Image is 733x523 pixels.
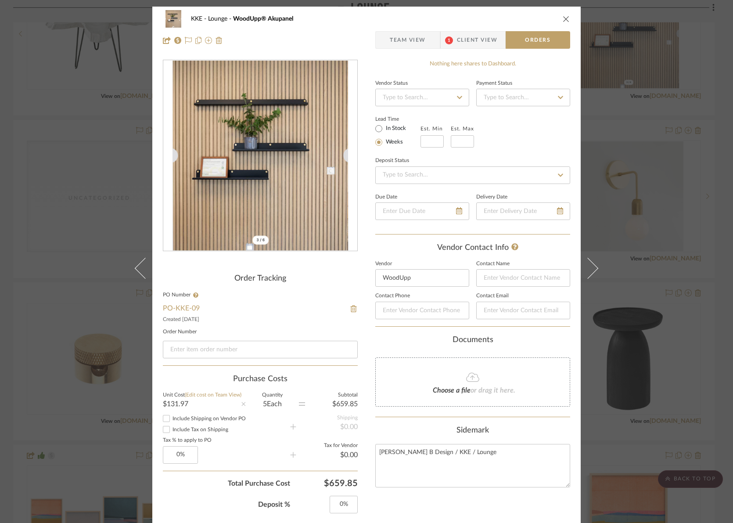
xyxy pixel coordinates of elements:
[476,294,570,298] label: Contact Email
[476,302,570,319] input: Enter Vendor Contact Email
[185,392,241,397] span: (Edit cost on Team View)
[163,341,358,358] input: Enter item order number
[172,416,246,421] span: Include Shipping on Vendor PO
[390,31,426,49] span: Team View
[375,269,469,287] input: Enter Vendor
[515,31,560,49] span: Orders
[457,31,497,49] span: Client View
[208,16,233,22] span: Lounge
[191,16,208,22] span: KKE
[163,499,290,510] span: Deposit %
[375,166,570,184] input: Type to Search…
[246,400,299,408] div: 5 Each
[476,81,512,86] div: Payment Status
[172,61,348,251] img: 5d61199a-20da-481c-aab5-1aa893ed9a6c_436x436.jpg
[375,159,409,163] div: Deposit Status
[163,61,357,251] div: 0
[233,16,293,22] span: WoodUpp® Akupanel
[163,478,290,489] span: Total Purchase Cost
[420,126,443,132] label: Est. Min
[384,125,406,133] label: In Stock
[163,274,358,284] div: Order Tracking
[445,36,453,44] span: 1
[163,316,358,323] div: Created [DATE]
[375,335,570,345] div: Documents
[476,195,507,199] label: Delivery Date
[375,202,469,220] input: Enter Due Date
[296,416,358,420] label: Shipping
[437,244,509,252] span: Vendor Contact Info
[296,444,358,448] label: Tax for Vendor
[375,195,397,199] label: Due Date
[172,427,228,432] span: Include Tax on Shipping
[375,262,469,266] label: Vendor
[163,438,290,443] label: Tax % to apply to PO
[476,269,570,287] input: Enter Vendor Contact Name
[163,375,358,384] div: Purchase Costs
[375,294,469,298] label: Contact Phone
[163,400,241,408] div: $131.97
[375,426,570,436] div: Sidemark
[296,451,358,458] div: $0.00
[375,302,469,319] input: Enter Vendor Contact Phone
[375,89,469,106] input: Type to Search…
[433,387,471,394] span: Choose a file
[375,115,420,123] label: Lead Time
[451,126,474,132] label: Est. Max
[375,60,570,69] div: Nothing here shares to Dashboard.
[305,393,358,397] label: Subtotal
[384,138,403,146] label: Weeks
[163,393,241,397] label: Unit Cost
[163,10,184,28] img: 5d61199a-20da-481c-aab5-1aa893ed9a6c_48x40.jpg
[290,478,358,489] span: $659.85
[350,305,358,312] img: Remove from PO
[476,202,570,220] input: Enter Delivery Date
[375,123,420,148] mat-radio-group: Select item type
[471,387,515,394] span: or drag it here.
[216,37,223,44] img: Remove from project
[246,393,299,397] label: Quantity
[305,400,358,408] div: $659.85
[476,89,570,106] input: Type to Search…
[375,81,408,86] div: Vendor Status
[163,305,200,312] a: PO-KKE-09
[296,423,358,430] div: $0.00
[163,292,358,298] label: PO Number
[476,262,570,266] label: Contact Name
[163,330,358,334] label: Order Number
[562,15,570,23] button: close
